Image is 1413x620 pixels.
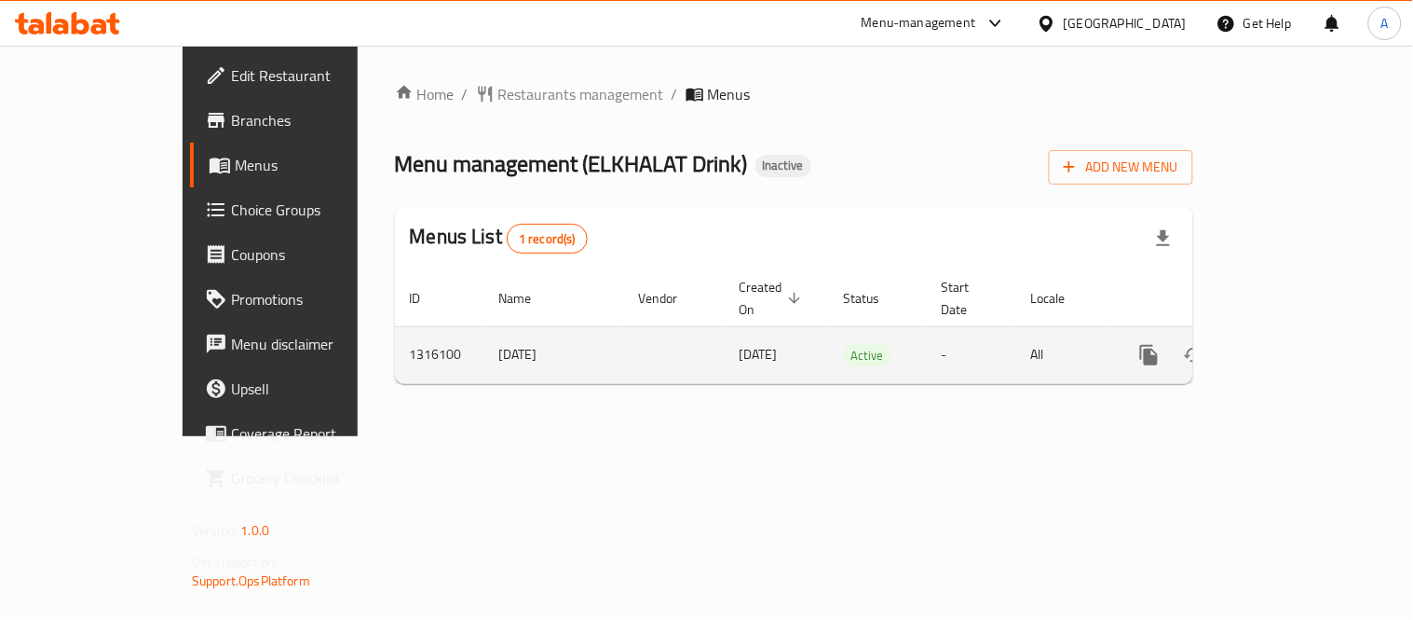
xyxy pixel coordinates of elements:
[476,83,664,105] a: Restaurants management
[484,326,624,383] td: [DATE]
[1049,150,1193,185] button: Add New Menu
[927,326,1016,383] td: -
[190,366,418,411] a: Upsell
[190,456,418,501] a: Grocery Checklist
[190,232,418,277] a: Coupons
[1381,13,1389,34] span: A
[1016,326,1112,383] td: All
[231,288,403,310] span: Promotions
[410,223,588,254] h2: Menus List
[190,98,418,143] a: Branches
[231,64,403,87] span: Edit Restaurant
[499,287,556,310] span: Name
[231,243,403,266] span: Coupons
[507,224,588,254] div: Total records count
[190,411,418,456] a: Coverage Report
[1064,13,1187,34] div: [GEOGRAPHIC_DATA]
[844,287,904,310] span: Status
[190,53,418,98] a: Edit Restaurant
[231,199,403,221] span: Choice Groups
[190,322,418,366] a: Menu disclaimer
[231,467,403,489] span: Grocery Checklist
[231,378,403,400] span: Upsell
[672,83,678,105] li: /
[1141,216,1186,261] div: Export file
[192,569,310,593] a: Support.OpsPlatform
[740,276,807,321] span: Created On
[844,344,891,366] div: Active
[190,187,418,232] a: Choice Groups
[240,518,269,543] span: 1.0.0
[395,83,455,105] a: Home
[639,287,702,310] span: Vendor
[395,83,1193,105] nav: breadcrumb
[462,83,469,105] li: /
[190,277,418,322] a: Promotions
[231,333,403,355] span: Menu disclaimer
[1031,287,1090,310] span: Locale
[755,158,811,173] span: Inactive
[862,12,976,34] div: Menu-management
[498,83,664,105] span: Restaurants management
[755,155,811,177] div: Inactive
[192,518,238,543] span: Version:
[395,326,484,383] td: 1316100
[708,83,751,105] span: Menus
[1112,270,1321,327] th: Actions
[410,287,445,310] span: ID
[508,230,587,248] span: 1 record(s)
[395,270,1321,384] table: enhanced table
[844,345,891,366] span: Active
[190,143,418,187] a: Menus
[235,154,403,176] span: Menus
[231,422,403,445] span: Coverage Report
[1064,156,1178,179] span: Add New Menu
[942,276,994,321] span: Start Date
[395,143,748,185] span: Menu management ( ELKHALAT Drink )
[1127,333,1172,378] button: more
[740,342,778,366] span: [DATE]
[231,109,403,131] span: Branches
[192,550,278,574] span: Get support on:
